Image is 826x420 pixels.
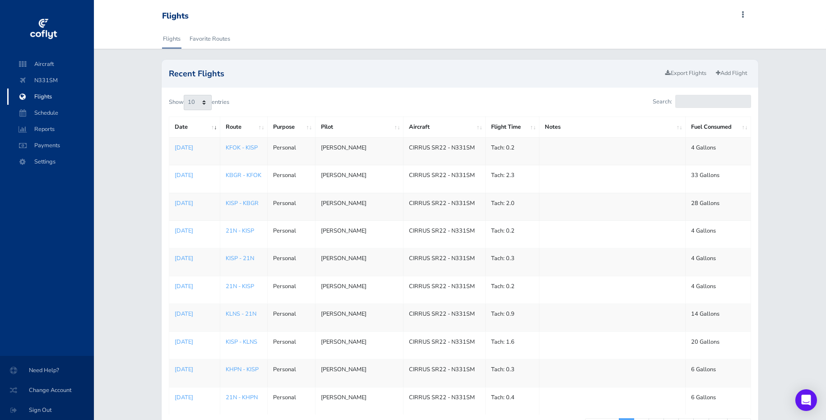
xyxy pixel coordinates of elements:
[686,221,751,248] td: 4 Gallons
[712,67,751,80] a: Add Flight
[175,199,214,208] a: [DATE]
[226,254,254,262] a: KISP - 21N
[184,95,212,110] select: Showentries
[403,137,485,165] td: CIRRUS SR22 - N331SM
[267,221,315,248] td: Personal
[16,121,85,137] span: Reports
[220,117,267,137] th: Route: activate to sort column ascending
[11,362,83,378] span: Need Help?
[315,193,403,220] td: [PERSON_NAME]
[226,338,257,346] a: KISP - KLNS
[175,254,214,263] a: [DATE]
[267,331,315,359] td: Personal
[539,117,685,137] th: Notes: activate to sort column ascending
[226,171,261,179] a: KBGR - KFOK
[686,248,751,276] td: 4 Gallons
[175,365,214,374] a: [DATE]
[175,171,214,180] a: [DATE]
[686,117,751,137] th: Fuel Consumed: activate to sort column ascending
[315,117,403,137] th: Pilot: activate to sort column ascending
[486,193,539,220] td: Tach: 2.0
[315,165,403,193] td: [PERSON_NAME]
[686,331,751,359] td: 20 Gallons
[486,221,539,248] td: Tach: 0.2
[403,276,485,303] td: CIRRUS SR22 - N331SM
[267,137,315,165] td: Personal
[661,67,710,80] a: Export Flights
[267,248,315,276] td: Personal
[686,137,751,165] td: 4 Gallons
[11,382,83,398] span: Change Account
[486,165,539,193] td: Tach: 2.3
[28,16,58,43] img: coflyt logo
[226,393,258,401] a: 21N - KHPN
[16,72,85,89] span: N331SM
[16,137,85,154] span: Payments
[267,193,315,220] td: Personal
[686,387,751,415] td: 6 Gallons
[175,393,214,402] a: [DATE]
[175,282,214,291] p: [DATE]
[686,165,751,193] td: 33 Gallons
[169,117,220,137] th: Date: activate to sort column ascending
[267,117,315,137] th: Purpose: activate to sort column ascending
[653,95,751,108] label: Search:
[175,143,214,152] a: [DATE]
[267,387,315,415] td: Personal
[226,282,254,290] a: 21N - KISP
[315,304,403,331] td: [PERSON_NAME]
[175,309,214,318] a: [DATE]
[162,29,181,49] a: Flights
[403,193,485,220] td: CIRRUS SR22 - N331SM
[11,402,83,418] span: Sign Out
[486,331,539,359] td: Tach: 1.6
[189,29,231,49] a: Favorite Routes
[686,359,751,387] td: 6 Gallons
[226,310,256,318] a: KLNS - 21N
[486,304,539,331] td: Tach: 0.9
[267,359,315,387] td: Personal
[486,137,539,165] td: Tach: 0.2
[315,248,403,276] td: [PERSON_NAME]
[16,56,85,72] span: Aircraft
[162,11,189,21] div: Flights
[175,337,214,346] a: [DATE]
[486,359,539,387] td: Tach: 0.3
[169,95,229,110] label: Show entries
[16,89,85,105] span: Flights
[675,95,751,108] input: Search:
[795,389,817,411] div: Open Intercom Messenger
[486,248,539,276] td: Tach: 0.3
[403,221,485,248] td: CIRRUS SR22 - N331SM
[686,304,751,331] td: 14 Gallons
[315,276,403,303] td: [PERSON_NAME]
[403,117,485,137] th: Aircraft: activate to sort column ascending
[16,105,85,121] span: Schedule
[267,165,315,193] td: Personal
[315,331,403,359] td: [PERSON_NAME]
[16,154,85,170] span: Settings
[315,387,403,415] td: [PERSON_NAME]
[226,365,259,373] a: KHPN - KISP
[315,137,403,165] td: [PERSON_NAME]
[226,227,254,235] a: 21N - KISP
[403,165,485,193] td: CIRRUS SR22 - N331SM
[403,387,485,415] td: CIRRUS SR22 - N331SM
[403,359,485,387] td: CIRRUS SR22 - N331SM
[686,276,751,303] td: 4 Gallons
[267,304,315,331] td: Personal
[175,226,214,235] a: [DATE]
[686,193,751,220] td: 28 Gallons
[315,221,403,248] td: [PERSON_NAME]
[403,248,485,276] td: CIRRUS SR22 - N331SM
[403,331,485,359] td: CIRRUS SR22 - N331SM
[486,387,539,415] td: Tach: 0.4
